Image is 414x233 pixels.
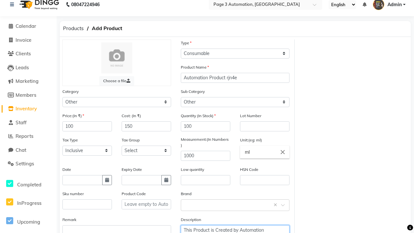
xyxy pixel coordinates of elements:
label: Category [62,89,79,94]
span: Products [60,23,87,34]
label: Sub Category [181,89,205,94]
label: Tax Group [122,137,140,143]
label: Product Name [181,64,209,70]
span: Add Product [89,23,125,34]
span: Invoice [16,37,31,43]
a: Inventory [2,105,55,113]
label: Expiry Date [122,167,142,172]
label: Choose a file [99,76,134,86]
input: Leave empty to Autogenerate [122,199,171,209]
label: Type [181,40,191,46]
label: Sku number [62,191,84,197]
label: Remark [62,217,76,223]
span: Settings [16,161,34,167]
label: Measurement:(In Numbers ) [181,137,230,148]
label: HSN Code [240,167,258,172]
label: Quantity (In Stock) [181,113,216,119]
span: Staff [16,119,27,126]
a: Calendar [2,23,55,30]
label: Date [62,167,71,172]
label: Product Code [122,191,146,197]
span: Members [16,92,36,98]
label: Tax Type [62,137,78,143]
a: Invoice [2,37,55,44]
label: Price:(In ₹) [62,113,84,119]
span: Marketing [16,78,38,84]
span: Calendar [16,23,36,29]
label: Cost: (In ₹) [122,113,141,119]
span: Clear all [274,202,279,208]
label: Brand [181,191,191,197]
label: Description [181,217,201,223]
i: Close [279,149,286,156]
a: Settings [2,160,55,168]
label: Low quantity [181,167,204,172]
span: Chat [16,147,26,153]
a: Clients [2,50,55,58]
span: Reports [16,133,33,139]
img: Cinque Terre [101,42,132,73]
span: Clients [16,50,31,57]
span: Admin [387,1,402,8]
span: Leads [16,64,29,71]
span: Completed [17,182,41,188]
span: InProgress [17,200,41,206]
a: Members [2,92,55,99]
span: Upcoming [17,219,40,225]
a: Reports [2,133,55,140]
a: Marketing [2,78,55,85]
a: Chat [2,147,55,154]
label: Lot Number [240,113,261,119]
a: Staff [2,119,55,127]
label: Unit:(eg: ml) [240,137,262,143]
span: Inventory [16,105,37,112]
a: Leads [2,64,55,72]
